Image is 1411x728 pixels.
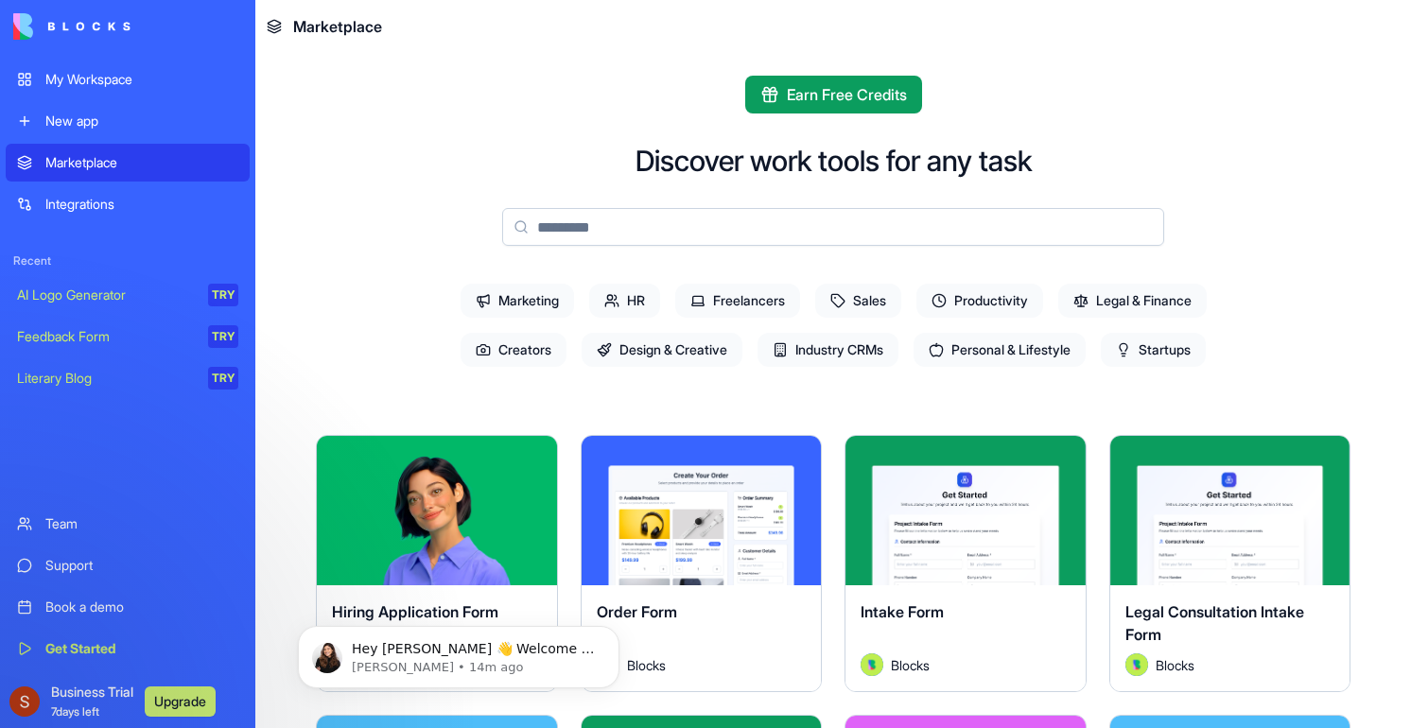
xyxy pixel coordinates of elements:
div: Feedback Form [17,327,195,346]
span: Legal & Finance [1058,284,1207,318]
a: Support [6,546,250,584]
div: Team [45,514,238,533]
a: Hiring Application FormAvatarBlocks [316,435,558,692]
h2: Discover work tools for any task [636,144,1032,178]
div: New app [45,112,238,130]
a: Book a demo [6,588,250,626]
span: Blocks [1156,655,1194,675]
a: Marketplace [6,144,250,182]
span: Intake Form [861,602,944,621]
a: Order FormAvatarBlocks [581,435,823,692]
div: TRY [208,367,238,390]
span: Business Trial [51,683,133,720]
span: 7 days left [51,704,99,719]
div: TRY [208,284,238,306]
span: Earn Free Credits [787,83,907,106]
span: Recent [6,253,250,269]
button: Upgrade [145,686,216,717]
a: Literary BlogTRY [6,359,250,397]
div: Integrations [45,195,238,214]
div: Marketplace [45,153,238,172]
span: Personal & Lifestyle [914,333,1086,367]
a: Legal Consultation Intake FormAvatarBlocks [1109,435,1351,692]
img: Avatar [1125,653,1148,676]
div: TRY [208,325,238,348]
a: Get Started [6,630,250,667]
a: Integrations [6,185,250,223]
div: My Workspace [45,70,238,89]
div: Book a demo [45,598,238,616]
a: AI Logo GeneratorTRY [6,276,250,314]
iframe: Intercom notifications message [270,586,648,719]
span: Startups [1101,333,1206,367]
span: HR [589,284,660,318]
div: AI Logo Generator [17,286,195,304]
div: Get Started [45,639,238,658]
span: Marketing [461,284,574,318]
a: Intake FormAvatarBlocks [845,435,1087,692]
img: Avatar [861,653,883,676]
img: logo [13,13,131,40]
a: Feedback FormTRY [6,318,250,355]
a: Team [6,505,250,543]
button: Earn Free Credits [745,76,922,113]
span: Creators [461,333,566,367]
a: My Workspace [6,61,250,98]
span: Freelancers [675,284,800,318]
div: Support [45,556,238,575]
span: Sales [815,284,901,318]
span: Industry CRMs [758,333,898,367]
a: New app [6,102,250,140]
span: Design & Creative [582,333,742,367]
img: ACg8ocLTepi3QoNAgPBkbg3q3dsOM_yytB3fTNPKMIdLjpqtSU_yOw=s96-c [9,686,40,717]
span: Marketplace [293,15,382,38]
span: Productivity [916,284,1043,318]
div: Literary Blog [17,369,195,388]
span: Blocks [891,655,930,675]
span: Legal Consultation Intake Form [1125,602,1304,644]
